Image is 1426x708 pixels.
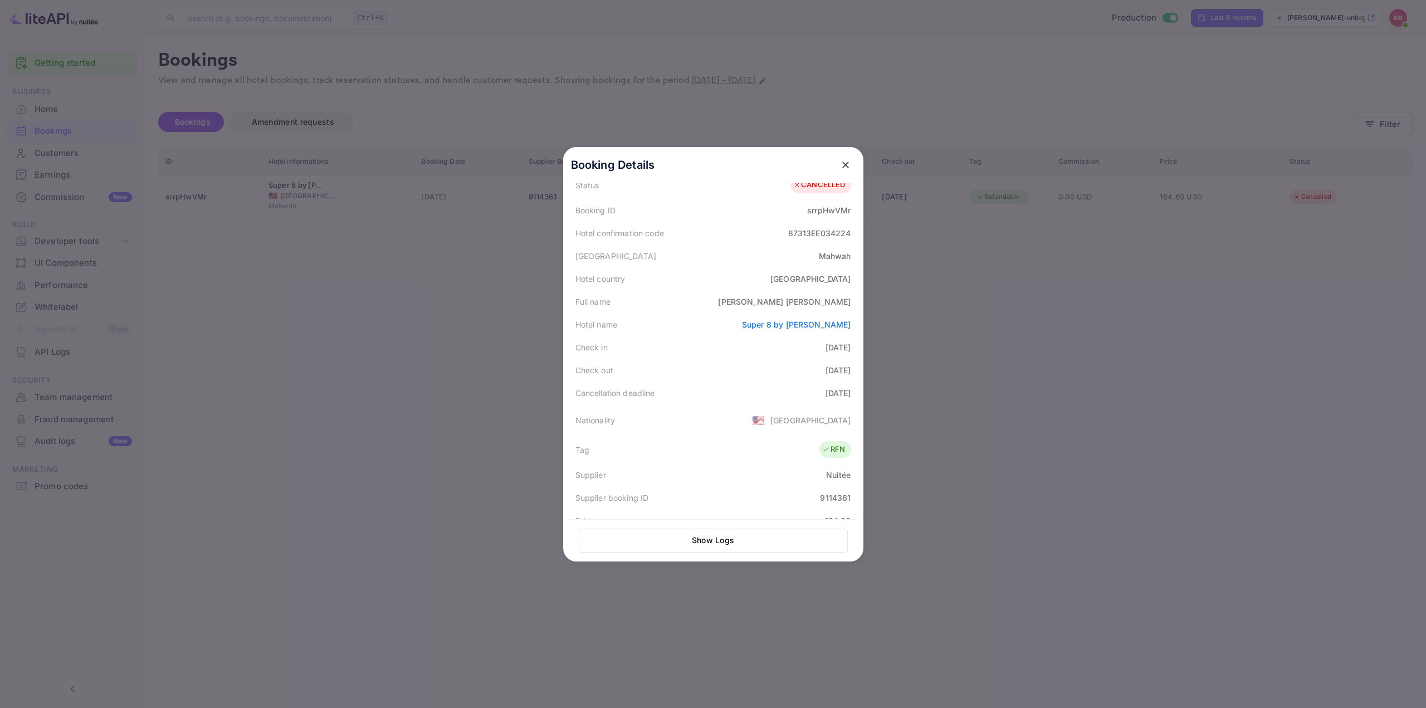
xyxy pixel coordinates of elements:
[575,250,657,262] div: [GEOGRAPHIC_DATA]
[575,179,599,191] div: Status
[742,320,851,329] a: Super 8 by [PERSON_NAME]
[825,515,851,526] div: 164.60
[579,529,848,553] button: Show Logs
[836,155,856,175] button: close
[826,364,851,376] div: [DATE]
[575,387,655,399] div: Cancellation deadline
[807,204,851,216] div: srrpHwVMr
[575,492,649,504] div: Supplier booking ID
[575,341,608,353] div: Check in
[575,273,626,285] div: Hotel country
[826,469,851,481] div: Nuitée
[575,444,589,456] div: Tag
[571,157,655,173] p: Booking Details
[793,179,845,191] div: CANCELLED
[822,444,845,455] div: RFN
[788,227,851,239] div: 87313EE034224
[575,227,664,239] div: Hotel confirmation code
[575,204,616,216] div: Booking ID
[770,273,851,285] div: [GEOGRAPHIC_DATA]
[820,492,851,504] div: 9114361
[770,414,851,426] div: [GEOGRAPHIC_DATA]
[575,319,618,330] div: Hotel name
[752,410,765,430] span: United States
[575,296,611,307] div: Full name
[575,515,594,526] div: Price
[826,387,851,399] div: [DATE]
[718,296,851,307] div: [PERSON_NAME] [PERSON_NAME]
[575,469,606,481] div: Supplier
[575,414,616,426] div: Nationality
[819,250,851,262] div: Mahwah
[826,341,851,353] div: [DATE]
[575,364,613,376] div: Check out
